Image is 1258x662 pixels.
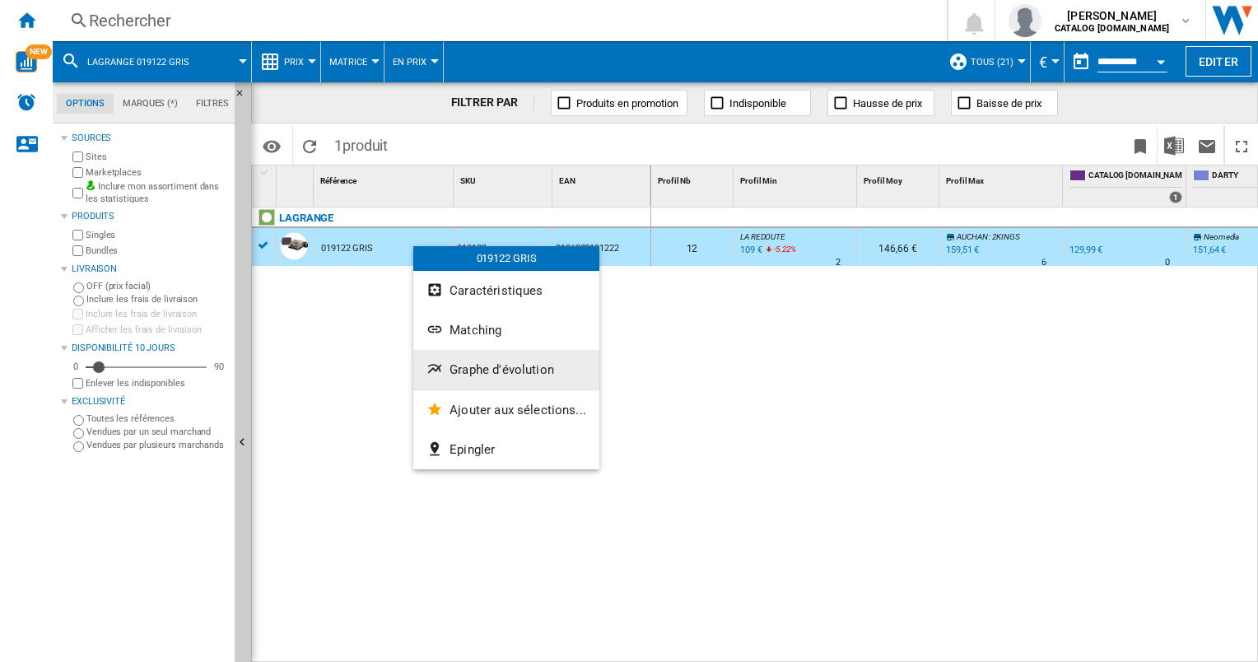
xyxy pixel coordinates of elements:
[450,323,501,338] span: Matching
[413,246,599,271] div: 019122 GRIS
[450,403,586,417] span: Ajouter aux sélections...
[413,310,599,350] button: Matching
[413,271,599,310] button: Caractéristiques
[450,362,554,377] span: Graphe d'évolution
[413,430,599,469] button: Epingler...
[450,442,495,457] span: Epingler
[450,283,543,298] span: Caractéristiques
[413,390,599,430] button: Ajouter aux sélections...
[413,350,599,389] button: Graphe d'évolution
